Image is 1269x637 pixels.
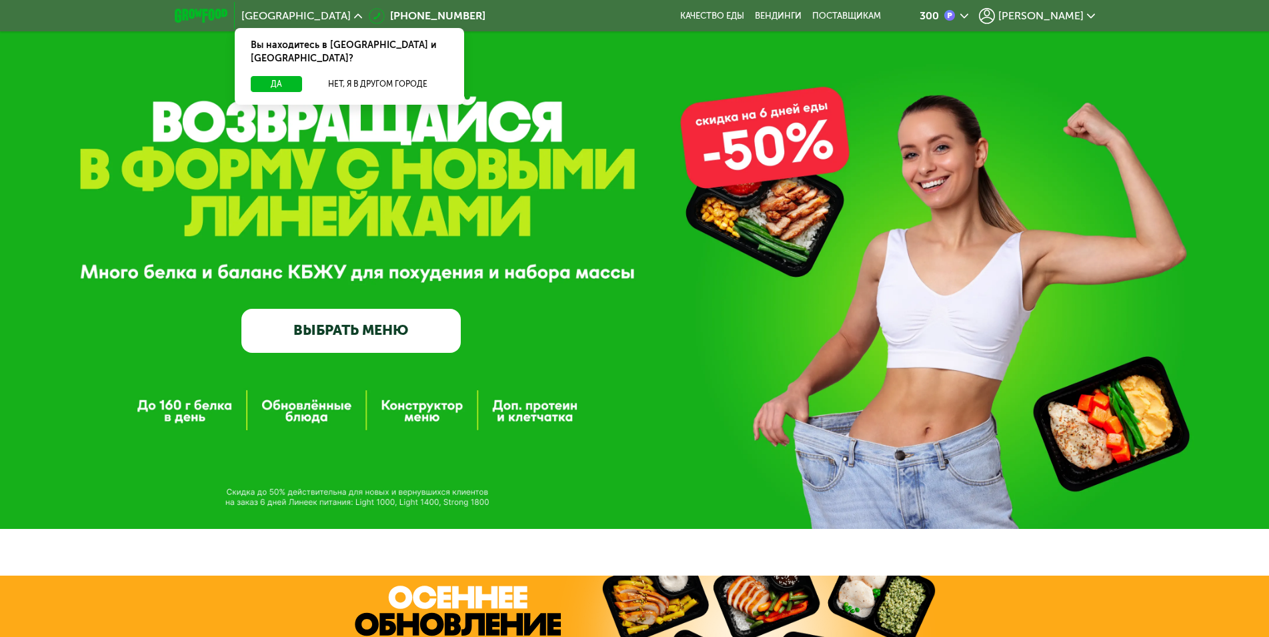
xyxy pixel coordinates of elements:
[998,11,1084,21] span: [PERSON_NAME]
[755,11,802,21] a: Вендинги
[251,76,302,92] button: Да
[680,11,744,21] a: Качество еды
[307,76,448,92] button: Нет, я в другом городе
[369,8,485,24] a: [PHONE_NUMBER]
[812,11,881,21] div: поставщикам
[241,11,351,21] span: [GEOGRAPHIC_DATA]
[920,11,939,21] div: 300
[235,28,464,76] div: Вы находитесь в [GEOGRAPHIC_DATA] и [GEOGRAPHIC_DATA]?
[241,309,461,353] a: ВЫБРАТЬ МЕНЮ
